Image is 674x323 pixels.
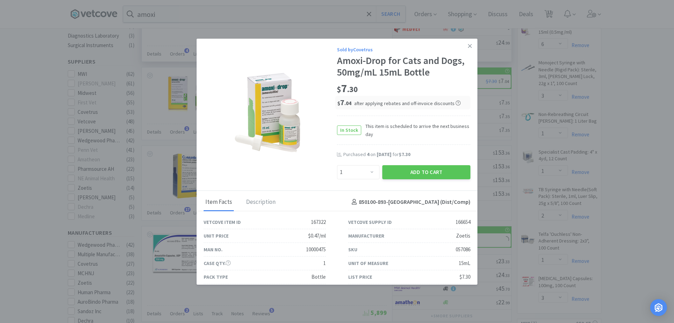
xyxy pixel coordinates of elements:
span: [DATE] [377,151,391,157]
div: Unit of Measure [348,259,388,267]
div: Purchased on for [343,151,470,158]
div: Case Qty. [204,259,231,267]
div: Man No. [204,246,223,253]
span: $ [337,100,340,106]
div: Description [244,194,277,211]
h4: 850100-893 - [GEOGRAPHIC_DATA] (Dist/Comp) [349,198,470,207]
span: . 30 [347,84,358,94]
div: Vetcove Supply ID [348,218,392,226]
div: $0.47/ml [308,232,326,240]
div: $7.30 [460,273,470,281]
span: $ [337,84,341,94]
span: 7 [337,97,351,107]
div: 057086 [456,245,470,254]
div: Unit Price [204,232,229,240]
span: This item is scheduled to arrive the next business day [361,122,470,138]
div: Pack Type [204,273,228,281]
div: 1 [323,259,326,267]
div: Amoxi-Drop for Cats and Dogs, 50mg/mL 15mL Bottle [337,55,470,78]
div: SKU [348,246,357,253]
div: 166654 [456,218,470,226]
div: Sold by Covetrus [337,46,470,53]
div: 15mL [459,259,470,267]
div: Item Facts [204,194,234,211]
span: after applying rebates and off-invoice discounts [354,100,461,106]
img: 0756d350e73b4e3f9f959345f50b0a20_166654.png [227,69,314,156]
div: Zoetis [456,232,470,240]
span: 4 [367,151,369,157]
span: $7.30 [399,151,410,157]
span: In Stock [337,126,361,135]
div: Bottle [311,273,326,281]
span: 7 [337,81,358,95]
div: Manufacturer [348,232,384,240]
div: 10000475 [306,245,326,254]
div: Open Intercom Messenger [650,299,667,316]
span: . 04 [344,100,351,106]
div: 167322 [311,218,326,226]
div: List Price [348,273,372,281]
div: Vetcove Item ID [204,218,241,226]
button: Add to Cart [382,165,470,179]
